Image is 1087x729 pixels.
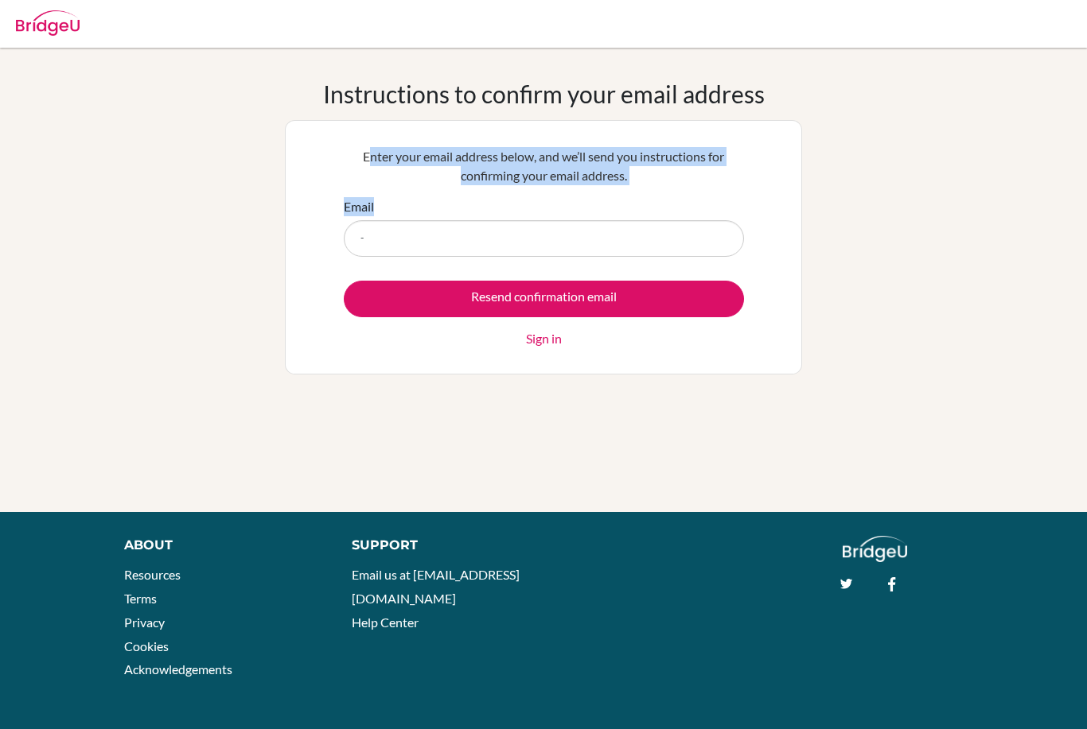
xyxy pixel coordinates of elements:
[124,661,232,677] a: Acknowledgements
[344,281,744,317] input: Resend confirmation email
[124,591,157,606] a: Terms
[843,536,907,562] img: logo_white@2x-f4f0deed5e89b7ecb1c2cc34c3e3d731f90f0f143d5ea2071677605dd97b5244.png
[124,638,169,653] a: Cookies
[344,147,744,185] p: Enter your email address below, and we’ll send you instructions for confirming your email address.
[124,567,181,582] a: Resources
[352,536,528,555] div: Support
[16,10,80,36] img: Bridge-U
[323,79,765,108] h1: Instructions to confirm your email address
[526,329,562,348] a: Sign in
[344,197,374,216] label: Email
[124,536,316,555] div: About
[124,615,165,630] a: Privacy
[352,615,419,630] a: Help Center
[352,567,520,606] a: Email us at [EMAIL_ADDRESS][DOMAIN_NAME]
